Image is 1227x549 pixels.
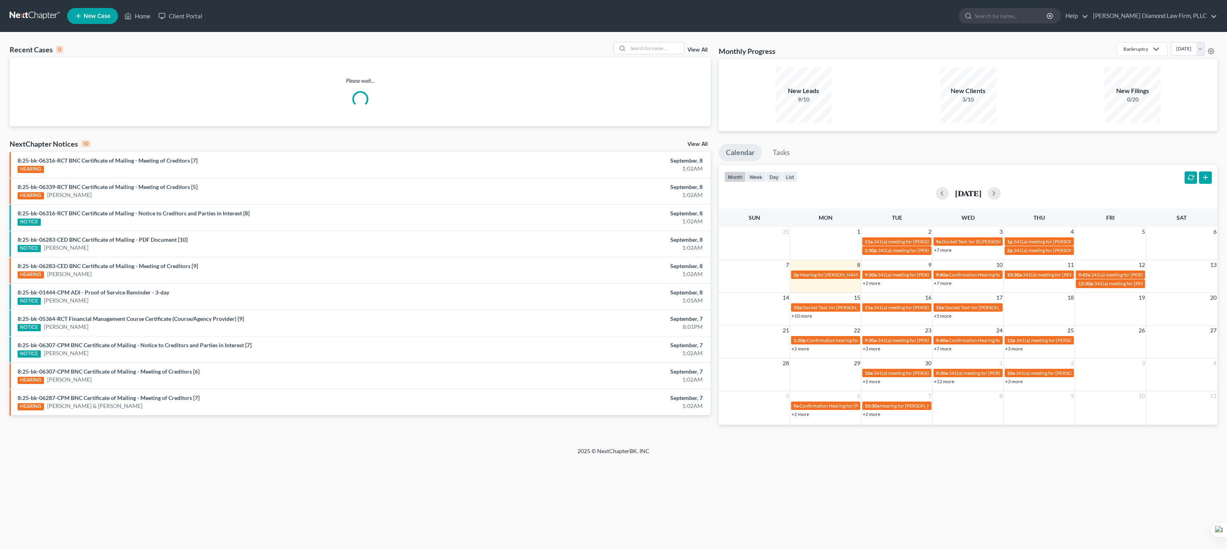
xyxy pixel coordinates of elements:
[793,403,799,409] span: 9a
[18,271,44,278] div: HEARING
[47,191,92,199] a: [PERSON_NAME]
[18,315,244,322] a: 8:25-bk-05364-RCT Financial Management Course Certificate (Course/Agency Provider) [9]
[945,304,1098,310] span: Docket Text: for [PERSON_NAME] St [PERSON_NAME] [PERSON_NAME]
[880,403,985,409] span: Hearing for [PERSON_NAME] & [PERSON_NAME]
[81,140,90,147] div: 10
[1033,214,1045,221] span: Thu
[1005,378,1023,384] a: +3 more
[955,189,981,197] h2: [DATE]
[480,394,703,402] div: September, 7
[927,391,932,401] span: 7
[1141,227,1146,237] span: 5
[873,239,951,245] span: 341(a) meeting for [PERSON_NAME]
[865,272,877,278] span: 9:30a
[480,402,703,410] div: 1:02AM
[18,342,252,348] a: 8:25-bk-06307-CPM BNC Certificate of Mailing - Notice to Creditors and Parties in Interest [7]
[942,239,1066,245] span: Docket Text: for St [PERSON_NAME] [PERSON_NAME] et al
[1023,272,1100,278] span: 341(a) meeting for [PERSON_NAME]
[44,323,88,331] a: [PERSON_NAME]
[480,165,703,173] div: 1:02AM
[1105,95,1161,103] div: 0/20
[628,42,684,54] input: Search by name...
[18,394,200,401] a: 8:25-bk-06287-CPM BNC Certificate of Mailing - Meeting of Creditors [7]
[999,358,1003,368] span: 1
[1007,272,1022,278] span: 10:30a
[1094,280,1171,286] span: 341(a) meeting for [PERSON_NAME]
[1067,293,1075,302] span: 18
[865,239,873,245] span: 11a
[934,378,954,384] a: +12 more
[18,219,41,226] div: NOTICE
[719,46,775,56] h3: Monthly Progress
[480,191,703,199] div: 1:02AM
[44,296,88,304] a: [PERSON_NAME]
[1016,370,1093,376] span: 341(a) meeting for [PERSON_NAME]
[1091,272,1168,278] span: 341(a) meeting for [PERSON_NAME]
[856,260,861,270] span: 8
[480,323,703,331] div: 8:01PM
[799,403,891,409] span: Confirmation Hearing for [PERSON_NAME]
[18,324,41,331] div: NOTICE
[1213,227,1217,237] span: 6
[18,210,250,217] a: 8:25-bk-06316-RCT BNC Certificate of Mailing - Notice to Creditors and Parties in Interest [8]
[782,358,790,368] span: 28
[863,378,880,384] a: +2 more
[18,263,198,269] a: 8:25-bk-06283-CED BNC Certificate of Mailing - Meeting of Creditors [9]
[853,358,861,368] span: 29
[865,370,873,376] span: 10a
[1005,346,1023,352] a: +3 more
[154,9,206,23] a: Client Portal
[18,368,200,375] a: 8:25-bk-06307-CPM BNC Certificate of Mailing - Meeting of Creditors [6]
[1078,272,1090,278] span: 9:45a
[18,298,41,305] div: NOTICE
[940,95,996,103] div: 3/10
[800,272,862,278] span: Hearing for [PERSON_NAME]
[863,280,880,286] a: +2 more
[1209,260,1217,270] span: 13
[995,293,1003,302] span: 17
[480,244,703,252] div: 1:02AM
[749,214,760,221] span: Sun
[47,270,92,278] a: [PERSON_NAME]
[999,227,1003,237] span: 3
[1007,370,1015,376] span: 10a
[1007,239,1013,245] span: 1p
[999,391,1003,401] span: 8
[480,376,703,384] div: 1:02AM
[1070,358,1075,368] span: 2
[785,391,790,401] span: 5
[1209,293,1217,302] span: 20
[1138,391,1146,401] span: 10
[480,296,703,304] div: 1:01AM
[877,337,955,343] span: 341(a) meeting for [PERSON_NAME]
[1138,293,1146,302] span: 19
[18,166,44,173] div: HEARING
[775,95,831,103] div: 9/10
[949,337,1040,343] span: Confirmation Hearing for [PERSON_NAME]
[1067,260,1075,270] span: 11
[84,13,110,19] span: New Case
[1105,86,1161,95] div: New Filings
[936,304,944,310] span: 10a
[18,245,41,252] div: NOTICE
[791,411,809,417] a: +2 more
[936,239,941,245] span: 9a
[47,376,92,384] a: [PERSON_NAME]
[856,227,861,237] span: 1
[56,46,63,53] div: 0
[865,403,879,409] span: 10:30a
[480,315,703,323] div: September, 7
[927,227,932,237] span: 2
[44,349,88,357] a: [PERSON_NAME]
[1078,280,1093,286] span: 12:30p
[961,214,975,221] span: Wed
[1007,247,1013,253] span: 2p
[480,183,703,191] div: September, 8
[44,244,88,252] a: [PERSON_NAME]
[782,171,797,182] button: list
[724,171,746,182] button: month
[1070,227,1075,237] span: 4
[18,192,44,199] div: HEARING
[1013,239,1091,245] span: 341(a) meeting for [PERSON_NAME]
[775,86,831,95] div: New Leads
